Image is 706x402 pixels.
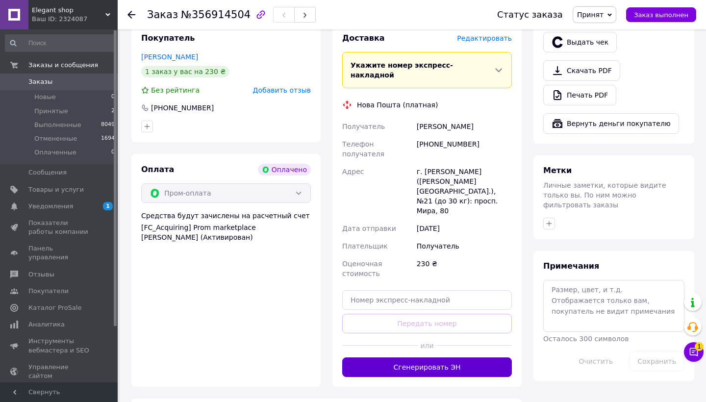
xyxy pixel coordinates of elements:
span: Плательщик [342,242,388,250]
span: Оценочная стоимость [342,260,382,277]
span: 1 [103,202,113,210]
span: Редактировать [457,34,512,42]
span: Каталог ProSale [28,303,81,312]
span: Метки [543,166,572,175]
span: 0 [111,93,115,101]
span: 2 [111,107,115,116]
span: Показатели работы компании [28,219,91,236]
span: Заказы [28,77,52,86]
span: Осталось 300 символов [543,335,629,343]
span: Оплата [141,165,174,174]
span: Телефон получателя [342,140,384,158]
span: Принят [577,11,604,19]
span: Инструменты вебмастера и SEO [28,337,91,354]
span: Оплаченные [34,148,76,157]
span: Покупатели [28,287,69,296]
div: Ваш ID: 2324087 [32,15,118,24]
div: [PHONE_NUMBER] [150,103,215,113]
span: Доставка [342,33,385,43]
span: Заказ выполнен [634,11,688,19]
span: 1 [695,342,704,351]
span: Получатель [342,123,385,130]
span: Дата отправки [342,225,396,232]
span: Примечания [543,261,599,271]
span: Панель управления [28,244,91,262]
button: Сгенерировать ЭН [342,357,512,377]
div: [PERSON_NAME] [415,118,514,135]
input: Поиск [5,34,116,52]
div: [DATE] [415,220,514,237]
a: Печать PDF [543,85,616,105]
div: 230 ₴ [415,255,514,282]
span: Отмененные [34,134,77,143]
div: 1 заказ у вас на 230 ₴ [141,66,229,77]
span: 8049 [101,121,115,129]
span: Покупатель [141,33,195,43]
div: Получатель [415,237,514,255]
span: Заказы и сообщения [28,61,98,70]
span: Отзывы [28,270,54,279]
span: Новые [34,93,56,101]
div: Оплачено [258,164,311,176]
span: Уведомления [28,202,73,211]
span: Личные заметки, которые видите только вы. По ним можно фильтровать заказы [543,181,666,209]
span: №356914504 [181,9,251,21]
div: Нова Пошта (платная) [354,100,440,110]
div: г. [PERSON_NAME] ([PERSON_NAME][GEOGRAPHIC_DATA].), №21 (до 30 кг): просп. Мира, 80 [415,163,514,220]
span: Адрес [342,168,364,176]
span: Добавить отзыв [253,86,311,94]
span: Управление сайтом [28,363,91,380]
div: Вернуться назад [127,10,135,20]
span: Аналитика [28,320,65,329]
span: Принятые [34,107,68,116]
a: [PERSON_NAME] [141,53,198,61]
span: или [419,341,436,351]
div: Средства будут зачислены на расчетный счет [141,211,311,242]
button: Чат с покупателем1 [684,342,704,362]
span: Укажите номер экспресс-накладной [351,61,453,79]
span: 1694 [101,134,115,143]
span: Без рейтинга [151,86,200,94]
span: Сообщения [28,168,67,177]
input: Номер экспресс-накладной [342,290,512,310]
button: Вернуть деньги покупателю [543,113,679,134]
div: [FC_Acquiring] Prom marketplace [PERSON_NAME] (Активирован) [141,223,311,242]
a: Скачать PDF [543,60,620,81]
span: 0 [111,148,115,157]
span: Выполненные [34,121,81,129]
span: Товары и услуги [28,185,84,194]
span: Заказ [147,9,178,21]
button: Выдать чек [543,32,617,52]
div: [PHONE_NUMBER] [415,135,514,163]
div: Статус заказа [497,10,563,20]
button: Заказ выполнен [626,7,696,22]
span: Elegant shop [32,6,105,15]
